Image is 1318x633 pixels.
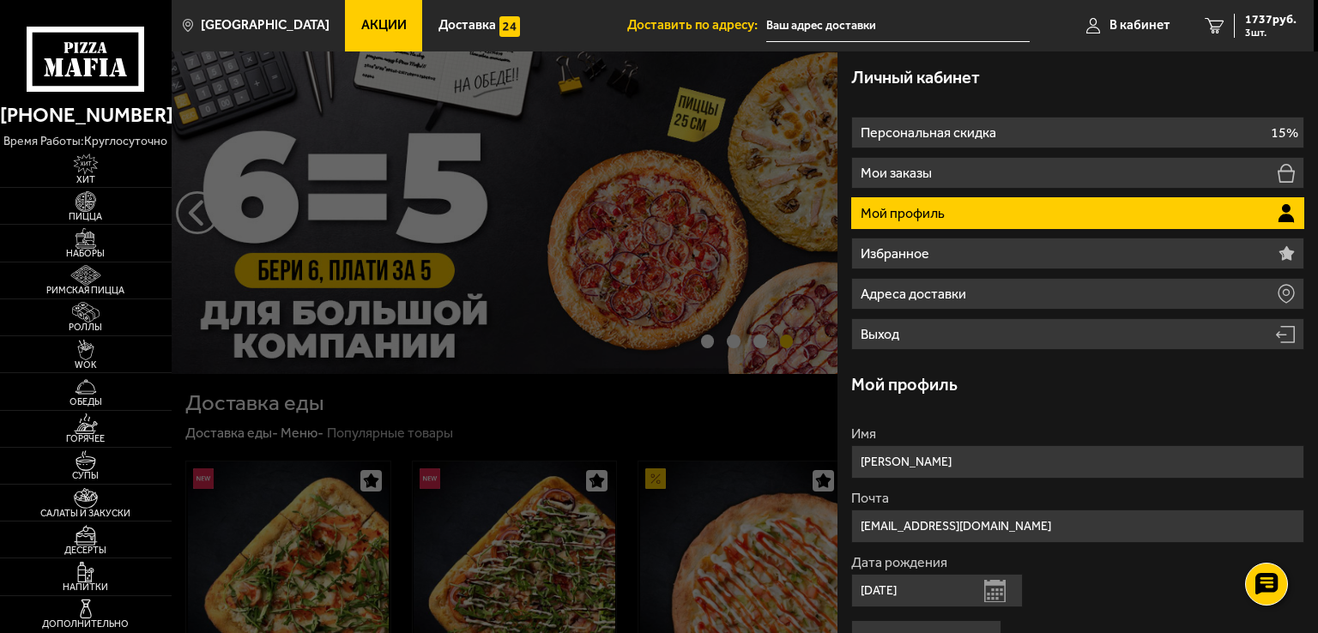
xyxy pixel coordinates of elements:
button: Открыть календарь [984,580,1006,602]
label: Дата рождения [851,556,1304,570]
span: 3 шт. [1245,27,1297,38]
label: Имя [851,427,1304,441]
p: Избранное [861,247,933,261]
span: В кабинет [1109,19,1170,32]
img: 15daf4d41897b9f0e9f617042186c801.svg [499,16,520,37]
span: Доставка [438,19,496,32]
span: 1737 руб. [1245,14,1297,26]
span: [GEOGRAPHIC_DATA] [201,19,329,32]
input: Ваш e-mail [851,509,1304,543]
input: Ваш адрес доставки [766,10,1030,42]
p: Адреса доставки [861,287,970,301]
input: Ваша дата рождения [851,574,1023,607]
p: 15% [1271,126,1298,140]
h3: Мой профиль [851,376,958,393]
p: Персональная скидка [861,126,1000,140]
p: Мои заказы [861,166,935,180]
span: Акции [361,19,407,32]
h3: Личный кабинет [851,69,980,86]
p: Выход [861,328,903,341]
input: Ваше имя [851,445,1304,479]
span: Доставить по адресу: [627,19,766,32]
label: Почта [851,491,1304,505]
p: Мой профиль [861,207,948,220]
